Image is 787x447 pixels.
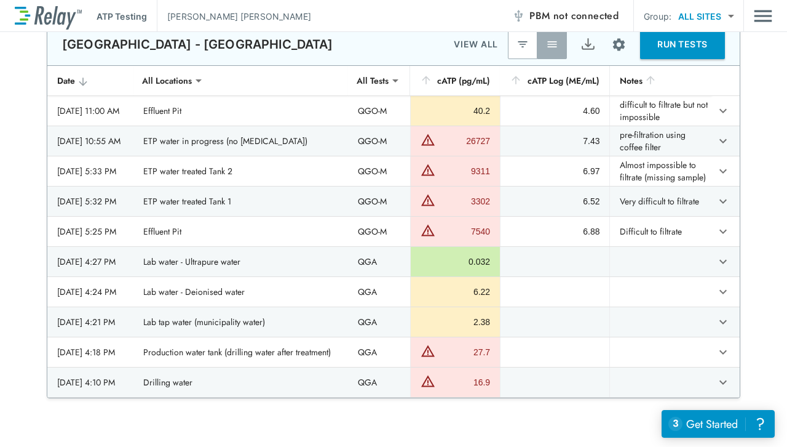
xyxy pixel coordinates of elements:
div: 6.52 [510,195,599,207]
div: All Locations [133,68,200,93]
td: Difficult to filtrate [609,217,711,246]
td: Lab water - Deionised water [133,277,348,307]
iframe: Resource center [662,410,775,438]
div: 6.97 [510,165,599,177]
div: cATP Log (ME/mL) [510,73,599,88]
button: expand row [713,131,734,151]
div: [DATE] 5:33 PM [57,165,124,177]
td: QGA [348,337,410,367]
td: pre-filtration using coffee filter [609,126,711,156]
button: Export [573,30,603,59]
th: Date [47,66,133,96]
td: Almost impossible to filtrate (missing sample) [609,156,711,186]
p: [PERSON_NAME] [PERSON_NAME] [167,10,311,23]
div: 26727 [438,135,490,147]
td: QGO-M [348,96,410,126]
div: 0.032 [421,256,490,268]
td: ETP water treated Tank 2 [133,156,348,186]
img: View All [546,38,558,50]
td: difficult to filtrate but not impossible [609,96,711,126]
td: ETP water in progress (no [MEDICAL_DATA]) [133,126,348,156]
img: Warning [421,344,435,358]
td: Very difficult to filtrate [609,187,711,216]
button: expand row [713,251,734,272]
div: Notes [620,73,702,88]
p: ATP Testing [97,10,147,23]
div: 4.60 [510,105,599,117]
div: All Tests [348,68,397,93]
td: ETP water treated Tank 1 [133,187,348,216]
td: QGO-M [348,156,410,186]
img: Export Icon [580,37,596,52]
div: [DATE] 4:18 PM [57,346,124,358]
img: Warning [421,374,435,389]
span: PBM [529,7,619,25]
button: Site setup [603,28,635,61]
img: Settings Icon [611,37,627,52]
button: expand row [713,191,734,212]
td: QGO-M [348,126,410,156]
img: Drawer Icon [754,4,772,28]
div: [DATE] 11:00 AM [57,105,124,117]
img: Warning [421,193,435,207]
button: expand row [713,161,734,182]
div: 40.2 [421,105,490,117]
td: Production water tank (drilling water after treatment) [133,337,348,367]
img: Warning [421,132,435,147]
img: Latest [516,38,529,50]
button: expand row [713,221,734,242]
button: expand row [713,312,734,332]
td: Effluent Pit [133,217,348,246]
td: QGA [348,277,410,307]
div: [DATE] 4:27 PM [57,256,124,268]
td: Drilling water [133,368,348,397]
p: Group: [644,10,671,23]
button: expand row [713,100,734,121]
td: QGA [348,247,410,276]
button: PBM not connected [507,4,623,28]
img: Offline Icon [512,10,524,22]
td: Lab water - Ultrapure water [133,247,348,276]
div: 9311 [438,165,490,177]
div: 6.88 [510,225,599,238]
td: QGO-M [348,187,410,216]
img: Warning [421,163,435,177]
div: [DATE] 5:32 PM [57,195,124,207]
img: Warning [421,223,435,238]
td: Lab tap water (municipality water) [133,307,348,337]
div: cATP (pg/mL) [420,73,490,88]
p: VIEW ALL [454,37,498,52]
div: 7.43 [510,135,599,147]
div: 16.9 [438,376,490,389]
td: QGO-M [348,217,410,246]
table: sticky table [47,66,740,398]
img: LuminUltra Relay [15,3,82,30]
button: expand row [713,281,734,302]
div: [DATE] 4:10 PM [57,376,124,389]
p: [GEOGRAPHIC_DATA] - [GEOGRAPHIC_DATA] [62,37,333,52]
span: not connected [553,9,619,23]
div: 6.22 [421,286,490,298]
div: 27.7 [438,346,490,358]
div: [DATE] 4:24 PM [57,286,124,298]
div: 2.38 [421,316,490,328]
div: [DATE] 4:21 PM [57,316,124,328]
div: [DATE] 5:25 PM [57,225,124,238]
button: RUN TESTS [640,30,725,59]
button: expand row [713,372,734,393]
div: [DATE] 10:55 AM [57,135,124,147]
td: Effluent Pit [133,96,348,126]
td: QGA [348,368,410,397]
button: expand row [713,342,734,363]
button: Main menu [754,4,772,28]
td: QGA [348,307,410,337]
div: 3302 [438,195,490,207]
div: 7540 [438,225,490,238]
